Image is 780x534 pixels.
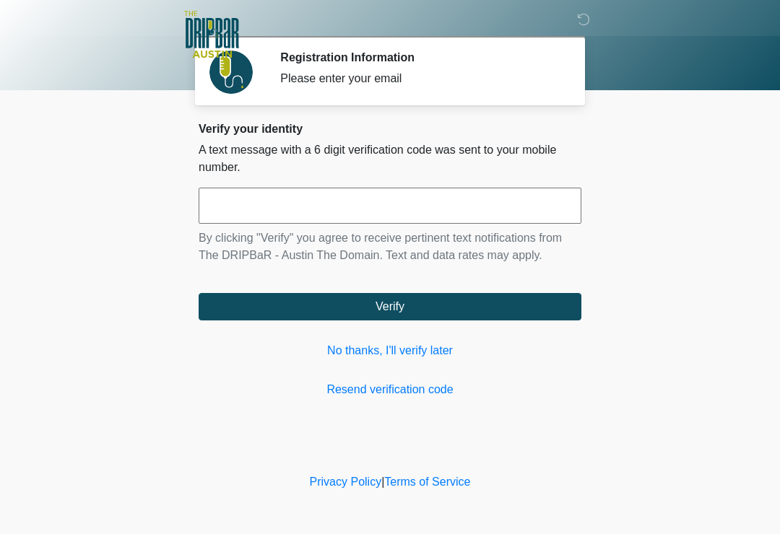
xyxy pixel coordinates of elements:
a: Resend verification code [199,381,581,398]
a: | [381,476,384,488]
img: Agent Avatar [209,51,253,94]
a: Privacy Policy [310,476,382,488]
a: Terms of Service [384,476,470,488]
a: No thanks, I'll verify later [199,342,581,359]
button: Verify [199,293,581,320]
p: A text message with a 6 digit verification code was sent to your mobile number. [199,141,581,176]
div: Please enter your email [280,70,560,87]
h2: Verify your identity [199,122,581,136]
img: The DRIPBaR - Austin The Domain Logo [184,11,239,58]
p: By clicking "Verify" you agree to receive pertinent text notifications from The DRIPBaR - Austin ... [199,229,581,264]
